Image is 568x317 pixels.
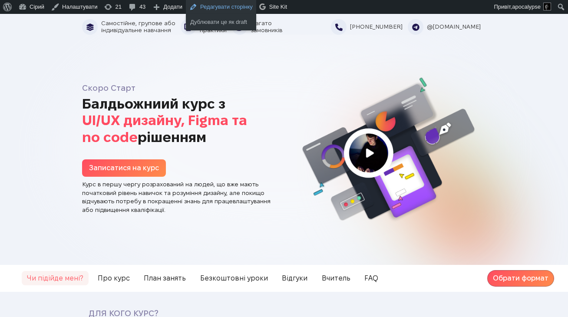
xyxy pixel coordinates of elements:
[277,271,313,285] span: Відгуки
[277,273,313,284] a: Відгуки
[181,19,232,35] li: Багато практики
[487,270,554,287] a: Обрати формат
[331,19,408,35] li: [PHONE_NUMBER]
[139,273,191,284] a: План занять
[82,159,166,177] a: Записатися на курс
[139,271,191,285] span: План занять
[82,19,181,35] li: Самостійне, групове або індивідуальне навчання
[92,271,135,285] span: Про курс
[359,271,383,285] span: FAQ
[22,271,89,285] span: Чи підійде мені?
[317,273,356,284] a: Вчитель
[195,273,273,284] a: Безкоштовні уроки
[92,273,135,284] a: Про курс
[359,273,383,284] a: FAQ
[408,19,486,35] li: @[DOMAIN_NAME]
[186,17,256,28] a: Дублювати це як draft
[82,84,277,92] h5: Скоро Старт
[512,3,541,10] span: apocalypse
[22,273,89,284] a: Чи підійде мені?
[82,96,277,145] h1: Балдьожниий курс з рішенням
[232,19,287,35] li: Багато замовників
[82,180,277,214] p: Курс в першу чергу розрахований на людей, що вже мають початковий рівень навичок та розуміння диз...
[82,112,247,144] mark: UI/UX дизайну, Figma та no code
[317,271,356,285] span: Вчитель
[195,271,273,285] span: Безкоштовні уроки
[269,3,287,10] span: Site Kit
